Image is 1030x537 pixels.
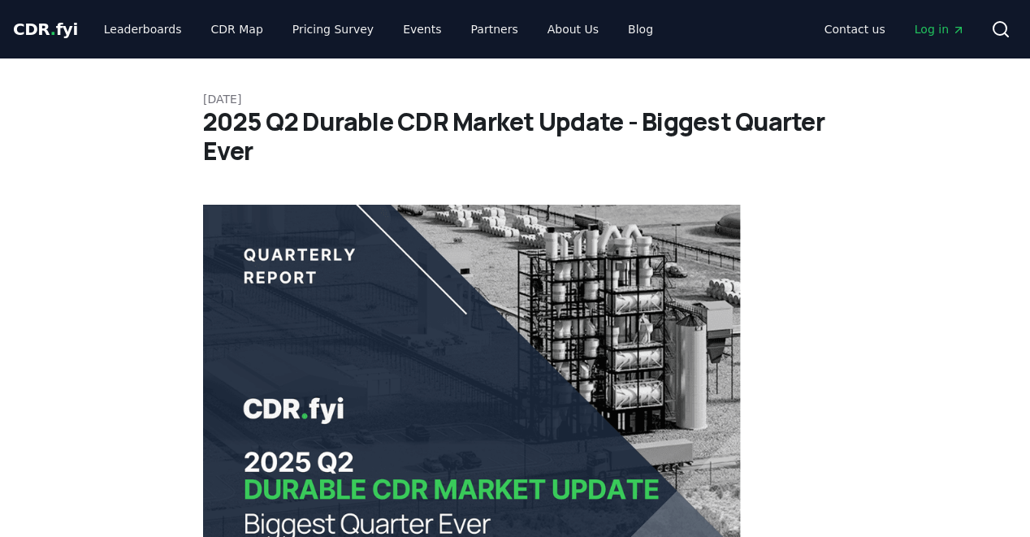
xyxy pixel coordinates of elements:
[534,15,612,44] a: About Us
[203,107,827,166] h1: 2025 Q2 Durable CDR Market Update - Biggest Quarter Ever
[902,15,978,44] a: Log in
[279,15,387,44] a: Pricing Survey
[13,19,78,39] span: CDR fyi
[390,15,454,44] a: Events
[811,15,898,44] a: Contact us
[50,19,56,39] span: .
[458,15,531,44] a: Partners
[13,18,78,41] a: CDR.fyi
[203,91,827,107] p: [DATE]
[91,15,195,44] a: Leaderboards
[615,15,666,44] a: Blog
[91,15,666,44] nav: Main
[198,15,276,44] a: CDR Map
[915,21,965,37] span: Log in
[811,15,978,44] nav: Main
